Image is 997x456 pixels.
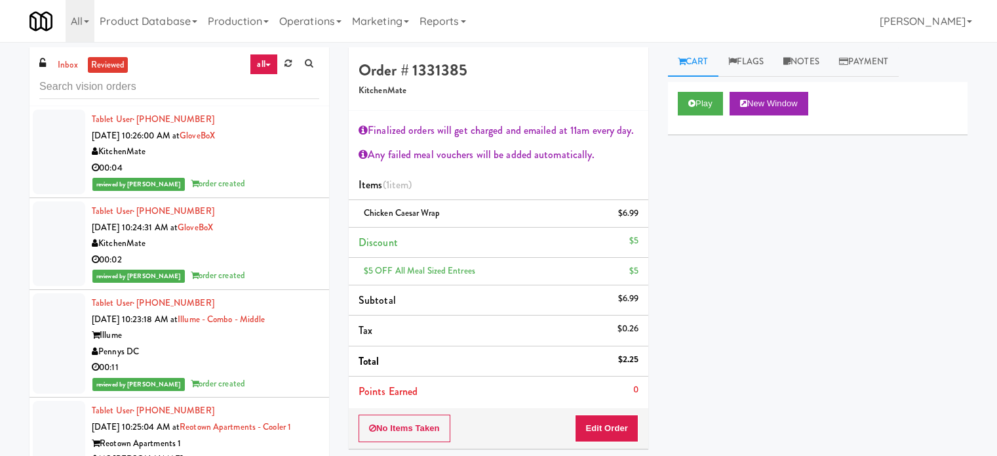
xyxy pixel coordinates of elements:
a: GloveBoX [180,129,215,142]
a: inbox [54,57,81,73]
div: $0.26 [617,321,639,337]
span: order created [191,377,245,390]
span: order created [191,177,245,190]
button: No Items Taken [359,415,450,442]
span: [DATE] 10:24:31 AM at [92,221,178,234]
div: 00:02 [92,252,319,268]
div: $5 [629,263,638,280]
div: $6.99 [618,291,639,307]
a: Tablet User· [PHONE_NUMBER] [92,113,214,125]
a: Tablet User· [PHONE_NUMBER] [92,297,214,309]
input: Search vision orders [39,75,319,99]
a: Payment [829,47,899,77]
span: · [PHONE_NUMBER] [132,113,214,125]
a: Notes [773,47,829,77]
div: Finalized orders will get charged and emailed at 11am every day. [359,121,638,140]
span: Points Earned [359,384,418,399]
span: order created [191,269,245,281]
div: Illume [92,327,319,344]
span: Total [359,354,380,369]
button: Edit Order [575,415,638,442]
div: KitchenMate [92,144,319,160]
span: Items [359,177,412,192]
li: Tablet User· [PHONE_NUMBER][DATE] 10:24:31 AM atGloveBoXKitchenMate00:02reviewed by [PERSON_NAME]... [29,198,329,290]
span: [DATE] 10:23:18 AM at [92,313,178,325]
span: · [PHONE_NUMBER] [132,404,214,417]
button: Play [678,92,723,115]
span: $5 OFF All Meal Sized Entrees [364,264,475,277]
div: KitchenMate [92,236,319,252]
div: 0 [633,382,638,398]
div: 00:04 [92,160,319,176]
span: Tax [359,323,372,338]
div: Any failed meal vouchers will be added automatically. [359,145,638,165]
a: Flags [718,47,774,77]
button: New Window [730,92,808,115]
span: (1 ) [383,177,412,192]
div: 00:11 [92,360,319,376]
span: · [PHONE_NUMBER] [132,297,214,309]
span: Discount [359,235,398,250]
a: all [250,54,277,75]
ng-pluralize: item [389,177,408,192]
span: Subtotal [359,293,396,308]
div: $6.99 [618,205,639,222]
span: reviewed by [PERSON_NAME] [92,378,185,391]
a: Illume - Combo - Middle [178,313,265,325]
div: $5 [629,233,638,249]
a: reviewed [88,57,128,73]
span: reviewed by [PERSON_NAME] [92,178,185,191]
a: Tablet User· [PHONE_NUMBER] [92,205,214,217]
a: Cart [668,47,718,77]
h4: Order # 1331385 [359,62,638,79]
div: Pennys DC [92,344,319,360]
div: Reotown Apartments 1 [92,436,319,452]
a: Tablet User· [PHONE_NUMBER] [92,404,214,417]
span: [DATE] 10:25:04 AM at [92,421,180,433]
img: Micromart [29,10,52,33]
a: GloveBoX [178,221,213,234]
h5: KitchenMate [359,86,638,96]
span: · [PHONE_NUMBER] [132,205,214,217]
li: Tablet User· [PHONE_NUMBER][DATE] 10:26:00 AM atGloveBoXKitchenMate00:04reviewed by [PERSON_NAME]... [29,106,329,198]
span: [DATE] 10:26:00 AM at [92,129,180,142]
div: $2.25 [618,352,639,368]
span: Chicken Caesar Wrap [364,207,440,219]
span: reviewed by [PERSON_NAME] [92,270,185,283]
a: Reotown Apartments - Cooler 1 [180,421,291,433]
li: Tablet User· [PHONE_NUMBER][DATE] 10:23:18 AM atIllume - Combo - MiddleIllumePennys DC00:11review... [29,290,329,398]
